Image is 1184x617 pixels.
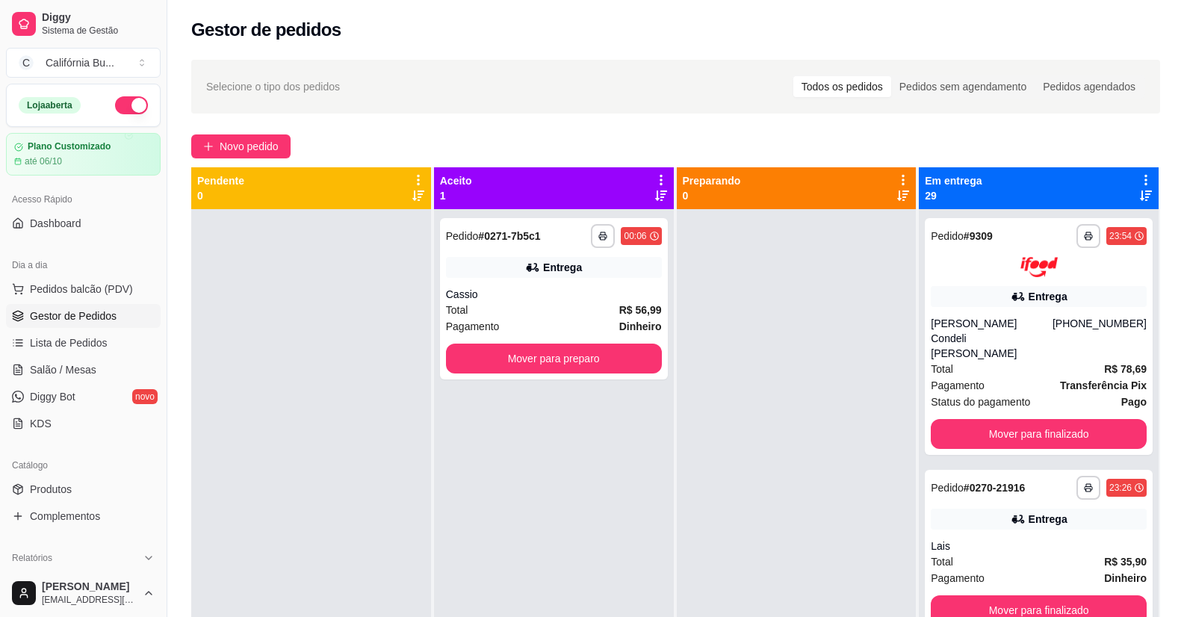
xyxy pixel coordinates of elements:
div: [PERSON_NAME] Condeli [PERSON_NAME] [931,316,1053,361]
span: [EMAIL_ADDRESS][DOMAIN_NAME] [42,594,137,606]
span: Produtos [30,482,72,497]
strong: R$ 35,90 [1104,556,1147,568]
p: 0 [197,188,244,203]
span: Relatórios [12,552,52,564]
div: Todos os pedidos [793,76,891,97]
span: Pedido [446,230,479,242]
span: Sistema de Gestão [42,25,155,37]
div: Acesso Rápido [6,187,161,211]
div: [PHONE_NUMBER] [1053,316,1147,361]
span: Novo pedido [220,138,279,155]
span: KDS [30,416,52,431]
div: Catálogo [6,453,161,477]
div: Entrega [1029,512,1067,527]
p: Preparando [683,173,741,188]
button: Select a team [6,48,161,78]
a: Lista de Pedidos [6,331,161,355]
span: Salão / Mesas [30,362,96,377]
a: Dashboard [6,211,161,235]
article: Plano Customizado [28,141,111,152]
span: Status do pagamento [931,394,1030,410]
div: 00:06 [624,230,646,242]
span: Pagamento [931,377,985,394]
span: Pagamento [446,318,500,335]
span: plus [203,141,214,152]
span: Total [931,361,953,377]
span: Selecione o tipo dos pedidos [206,78,340,95]
span: Total [446,302,468,318]
span: Dashboard [30,216,81,231]
button: Alterar Status [115,96,148,114]
span: Lista de Pedidos [30,335,108,350]
div: Lais [931,539,1147,554]
strong: # 0271-7b5c1 [478,230,540,242]
span: C [19,55,34,70]
button: Mover para preparo [446,344,662,373]
strong: Dinheiro [1104,572,1147,584]
div: Dia a dia [6,253,161,277]
p: 29 [925,188,982,203]
span: [PERSON_NAME] [42,580,137,594]
div: Califórnia Bu ... [46,55,114,70]
span: Total [931,554,953,570]
div: Loja aberta [19,97,81,114]
div: Entrega [543,260,582,275]
div: 23:26 [1109,482,1132,494]
button: Mover para finalizado [931,419,1147,449]
strong: R$ 56,99 [619,304,662,316]
a: KDS [6,412,161,435]
div: 23:54 [1109,230,1132,242]
strong: Transferência Pix [1060,379,1147,391]
div: Cassio [446,287,662,302]
p: Em entrega [925,173,982,188]
strong: Pago [1121,396,1147,408]
p: Aceito [440,173,472,188]
button: [PERSON_NAME][EMAIL_ADDRESS][DOMAIN_NAME] [6,575,161,611]
span: Diggy Bot [30,389,75,404]
a: Diggy Botnovo [6,385,161,409]
p: 1 [440,188,472,203]
span: Pedido [931,482,964,494]
div: Pedidos agendados [1035,76,1144,97]
div: Pedidos sem agendamento [891,76,1035,97]
span: Pedidos balcão (PDV) [30,282,133,297]
span: Pagamento [931,570,985,586]
a: Produtos [6,477,161,501]
p: 0 [683,188,741,203]
a: DiggySistema de Gestão [6,6,161,42]
strong: # 0270-21916 [964,482,1026,494]
a: Salão / Mesas [6,358,161,382]
p: Pendente [197,173,244,188]
a: Plano Customizadoaté 06/10 [6,133,161,176]
span: Gestor de Pedidos [30,308,117,323]
div: Entrega [1029,289,1067,304]
strong: R$ 78,69 [1104,363,1147,375]
span: Pedido [931,230,964,242]
button: Pedidos balcão (PDV) [6,277,161,301]
button: Novo pedido [191,134,291,158]
article: até 06/10 [25,155,62,167]
img: ifood [1020,257,1058,277]
a: Gestor de Pedidos [6,304,161,328]
a: Complementos [6,504,161,528]
h2: Gestor de pedidos [191,18,341,42]
strong: # 9309 [964,230,993,242]
span: Diggy [42,11,155,25]
strong: Dinheiro [619,320,662,332]
span: Complementos [30,509,100,524]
